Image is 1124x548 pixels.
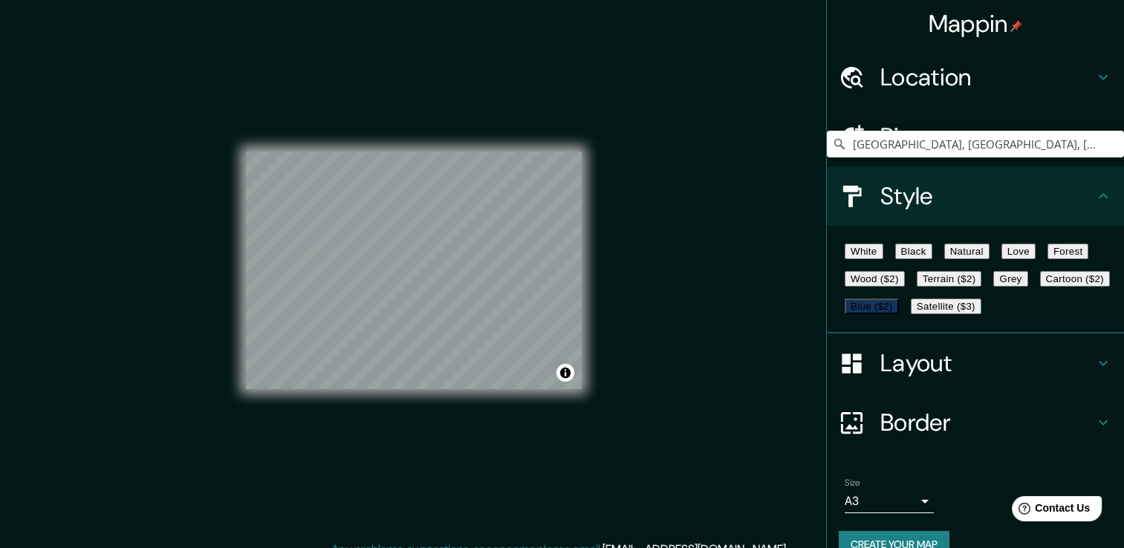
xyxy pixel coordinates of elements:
div: Pins [827,107,1124,166]
label: Size [845,477,860,489]
button: Terrain ($2) [917,271,982,287]
div: Style [827,166,1124,226]
button: Natural [944,244,990,259]
div: A3 [845,489,934,513]
button: Black [895,244,932,259]
h4: Pins [880,122,1094,151]
h4: Location [880,62,1094,92]
h4: Mappin [929,9,1023,39]
button: Wood ($2) [845,271,905,287]
iframe: Help widget launcher [992,490,1108,532]
img: pin-icon.png [1010,20,1022,32]
button: Cartoon ($2) [1040,271,1110,287]
button: Satellite ($3) [911,299,981,314]
button: Grey [993,271,1027,287]
canvas: Map [246,151,582,389]
button: Forest [1047,244,1089,259]
input: Pick your city or area [827,131,1124,157]
h4: Style [880,181,1094,211]
button: Love [1001,244,1036,259]
h4: Border [880,408,1094,437]
div: Border [827,393,1124,452]
div: Layout [827,333,1124,393]
h4: Layout [880,348,1094,378]
button: Toggle attribution [556,364,574,382]
button: White [845,244,883,259]
button: Blue ($2) [845,299,899,314]
div: Location [827,48,1124,107]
